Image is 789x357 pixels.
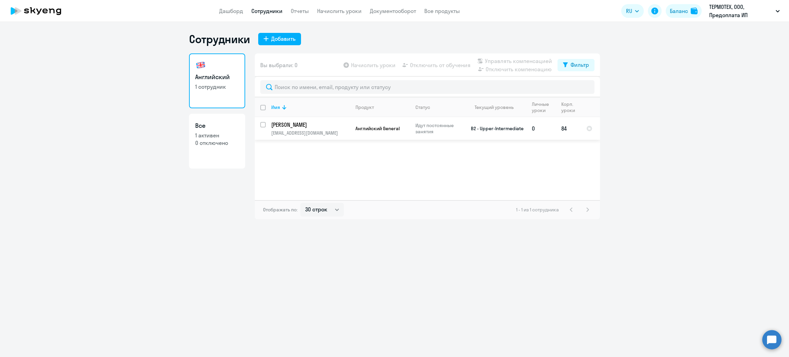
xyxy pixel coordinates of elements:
[317,8,362,14] a: Начислить уроки
[556,117,581,140] td: 84
[709,3,773,19] p: ТЕРМОТЕХ, ООО, Предоплата ИП [PERSON_NAME]
[415,122,462,135] p: Идут постоянные занятия
[219,8,243,14] a: Дашборд
[271,130,350,136] p: [EMAIL_ADDRESS][DOMAIN_NAME]
[189,114,245,169] a: Все1 активен0 отключено
[195,83,239,90] p: 1 сотрудник
[561,101,580,113] div: Корп. уроки
[561,101,576,113] div: Корп. уроки
[571,61,589,69] div: Фильтр
[415,104,430,110] div: Статус
[621,4,644,18] button: RU
[516,207,559,213] span: 1 - 1 из 1 сотрудника
[415,104,462,110] div: Статус
[355,125,400,132] span: Английский General
[271,104,350,110] div: Имя
[195,132,239,139] p: 1 активен
[475,104,514,110] div: Текущий уровень
[526,117,556,140] td: 0
[260,80,594,94] input: Поиск по имени, email, продукту или статусу
[468,104,526,110] div: Текущий уровень
[258,33,301,45] button: Добавить
[263,207,298,213] span: Отображать по:
[195,60,206,71] img: english
[666,4,702,18] button: Балансbalance
[271,121,349,128] p: [PERSON_NAME]
[706,3,783,19] button: ТЕРМОТЕХ, ООО, Предоплата ИП [PERSON_NAME]
[271,121,350,128] a: [PERSON_NAME]
[189,32,250,46] h1: Сотрудники
[355,104,374,110] div: Продукт
[189,53,245,108] a: Английский1 сотрудник
[271,35,296,43] div: Добавить
[532,101,551,113] div: Личные уроки
[260,61,298,69] span: Вы выбрали: 0
[251,8,283,14] a: Сотрудники
[463,117,526,140] td: B2 - Upper-Intermediate
[558,59,594,71] button: Фильтр
[670,7,688,15] div: Баланс
[424,8,460,14] a: Все продукты
[532,101,555,113] div: Личные уроки
[370,8,416,14] a: Документооборот
[195,121,239,130] h3: Все
[691,8,698,14] img: balance
[291,8,309,14] a: Отчеты
[626,7,632,15] span: RU
[355,104,410,110] div: Продукт
[195,73,239,82] h3: Английский
[195,139,239,147] p: 0 отключено
[271,104,280,110] div: Имя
